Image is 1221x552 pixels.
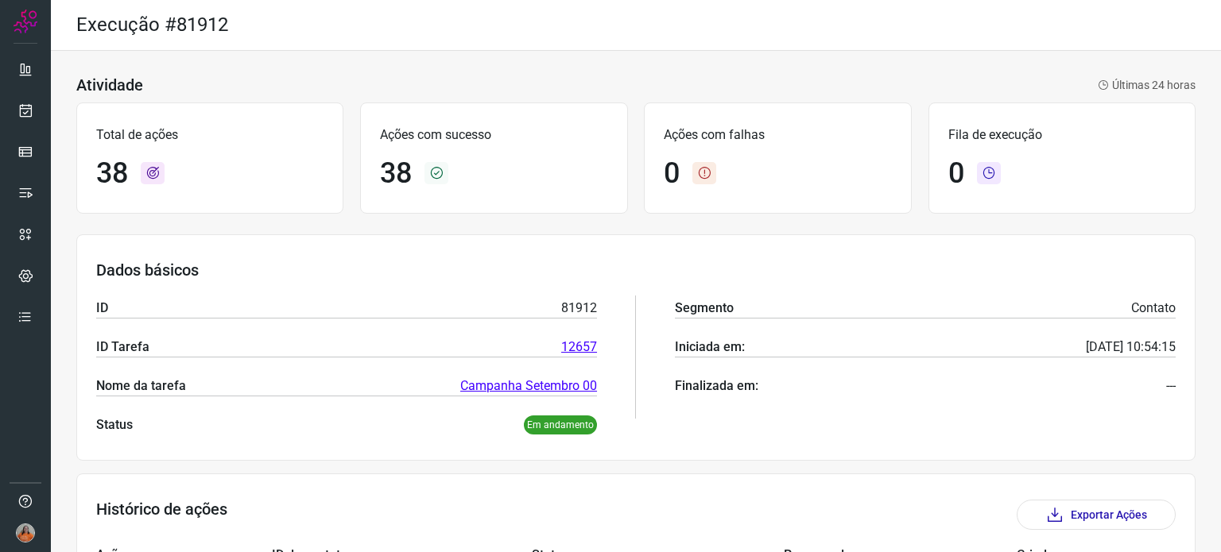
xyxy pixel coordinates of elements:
[76,75,143,95] h3: Atividade
[664,125,891,145] p: Ações com falhas
[561,299,597,318] p: 81912
[14,10,37,33] img: Logo
[96,156,128,191] h1: 38
[948,156,964,191] h1: 0
[948,125,1176,145] p: Fila de execução
[675,299,734,318] p: Segmento
[675,376,758,396] p: Finalizada em:
[96,415,133,434] p: Status
[1131,299,1176,318] p: Contato
[16,523,35,542] img: 5d4ffe1cbc43c20690ba8eb32b15dea6.jpg
[1098,77,1196,94] p: Últimas 24 horas
[1086,338,1176,357] p: [DATE] 10:54:15
[380,156,412,191] h1: 38
[96,500,227,530] h3: Histórico de ações
[96,299,108,318] p: ID
[96,338,149,357] p: ID Tarefa
[664,156,680,191] h1: 0
[1017,500,1176,530] button: Exportar Ações
[524,415,597,434] p: Em andamento
[96,261,1176,280] h3: Dados básicos
[1166,376,1176,396] p: ---
[675,338,745,357] p: Iniciada em:
[76,14,228,37] h2: Execução #81912
[561,338,597,357] a: 12657
[96,125,324,145] p: Total de ações
[96,376,186,396] p: Nome da tarefa
[380,125,607,145] p: Ações com sucesso
[460,376,597,396] a: Campanha Setembro 00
